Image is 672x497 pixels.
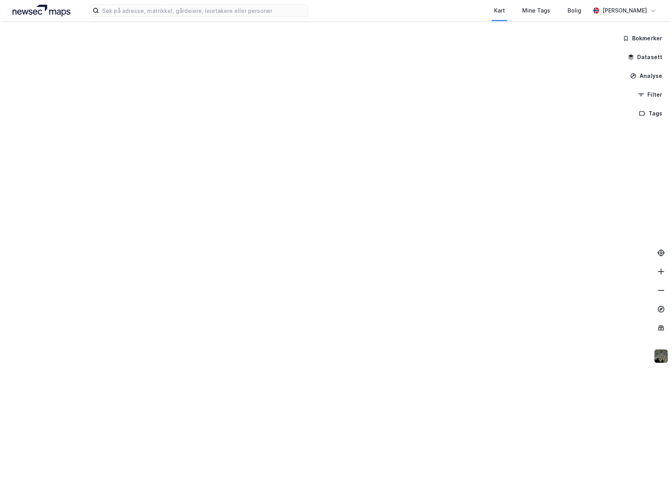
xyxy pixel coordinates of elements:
div: Kart [494,6,505,15]
input: Søk på adresse, matrikkel, gårdeiere, leietakere eller personer [99,5,308,16]
img: logo.a4113a55bc3d86da70a041830d287a7e.svg [13,5,70,16]
div: Mine Tags [522,6,550,15]
iframe: Chat Widget [633,459,672,497]
div: Bolig [568,6,581,15]
div: [PERSON_NAME] [602,6,647,15]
